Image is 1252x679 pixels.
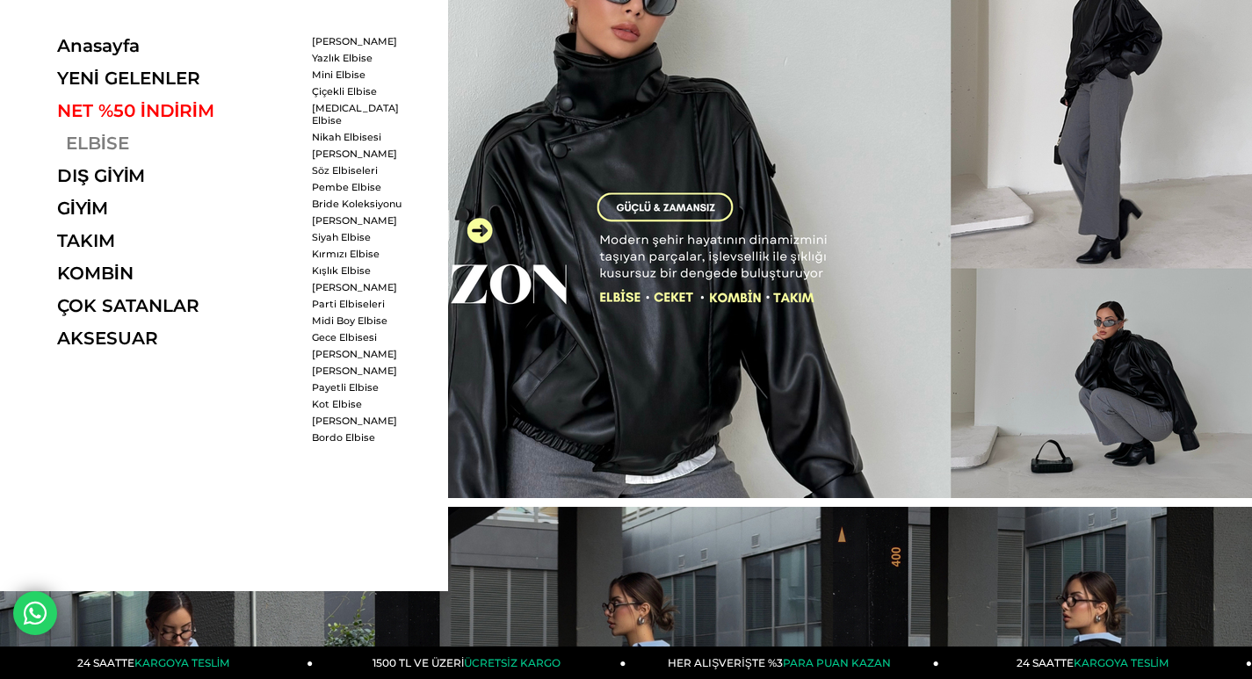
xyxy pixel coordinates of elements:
[312,365,413,377] a: [PERSON_NAME]
[57,230,299,251] a: TAKIM
[134,656,229,669] span: KARGOYA TESLİM
[312,231,413,243] a: Siyah Elbise
[312,198,413,210] a: Bride Koleksiyonu
[57,35,299,56] a: Anasayfa
[57,165,299,186] a: DIŞ GİYİM
[312,148,413,160] a: [PERSON_NAME]
[312,164,413,177] a: Söz Elbiseleri
[57,100,299,121] a: NET %50 İNDİRİM
[626,646,939,679] a: HER ALIŞVERİŞTE %3PARA PUAN KAZAN
[312,298,413,310] a: Parti Elbiseleri
[783,656,891,669] span: PARA PUAN KAZAN
[939,646,1252,679] a: 24 SAATTEKARGOYA TESLİM
[312,331,413,343] a: Gece Elbisesi
[312,264,413,277] a: Kışlık Elbise
[312,35,413,47] a: [PERSON_NAME]
[312,398,413,410] a: Kot Elbise
[312,52,413,64] a: Yazlık Elbise
[57,198,299,219] a: GİYİM
[57,68,299,89] a: YENİ GELENLER
[312,248,413,260] a: Kırmızı Elbise
[1074,656,1169,669] span: KARGOYA TESLİM
[464,656,560,669] span: ÜCRETSİZ KARGO
[312,131,413,143] a: Nikah Elbisesi
[312,85,413,98] a: Çiçekli Elbise
[312,281,413,293] a: [PERSON_NAME]
[312,314,413,327] a: Midi Boy Elbise
[313,646,626,679] a: 1500 TL VE ÜZERİÜCRETSİZ KARGO
[312,181,413,193] a: Pembe Elbise
[57,263,299,284] a: KOMBİN
[312,69,413,81] a: Mini Elbise
[312,381,413,394] a: Payetli Elbise
[312,431,413,444] a: Bordo Elbise
[57,133,299,154] a: ELBİSE
[312,348,413,360] a: [PERSON_NAME]
[312,415,413,427] a: [PERSON_NAME]
[312,214,413,227] a: [PERSON_NAME]
[312,102,413,126] a: [MEDICAL_DATA] Elbise
[57,328,299,349] a: AKSESUAR
[57,295,299,316] a: ÇOK SATANLAR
